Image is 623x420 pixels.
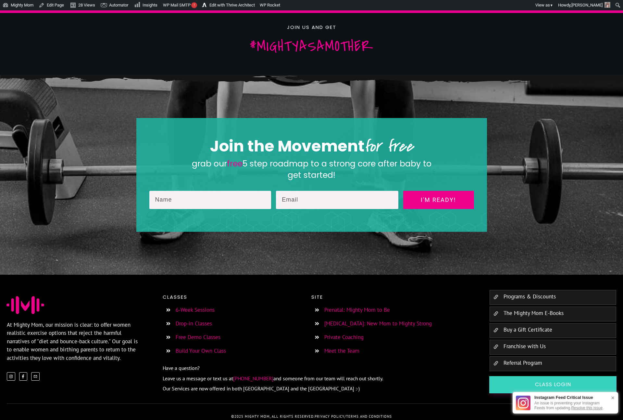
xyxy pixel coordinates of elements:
p: Classes [163,293,306,301]
p: At Mighty Mom, our mission is clear: to offer women realistic exercise options that reject the ha... [7,321,139,362]
a: Resolve this issue [571,406,603,410]
a: Franchise with Us [504,343,546,350]
a: Meet the Team [324,347,359,354]
a: Programs & Discounts [504,293,556,300]
span: Our Services are now offered in both [GEOGRAPHIC_DATA] and the [GEOGRAPHIC_DATA] :-) [163,385,360,392]
span: Insights [143,3,157,7]
a: [PHONE_NUMBER] [233,374,273,382]
img: Instagram Feed icon [516,396,530,410]
a: Buy a Gift Certificate [504,326,552,333]
span: #MightyAsAMother [250,36,374,57]
a: Build Your Own Class [176,347,226,354]
span: ! [191,2,197,8]
p: Site [311,293,476,301]
span: 2025 [234,414,243,419]
span: © , all rights reserved. [231,414,315,419]
span: FREE [227,158,243,169]
span: I'm ready! [409,197,468,203]
a: Class Login [489,376,617,393]
a: 6-Week Sessions [176,306,215,313]
div: × [608,391,618,404]
a: The Mighty Mom E-Books [504,309,564,317]
a: Referral Program [504,359,542,366]
a: Private Coaching [324,334,364,341]
span: for free [365,135,413,158]
input: Email [276,191,398,209]
p: An issue is preventing your Instagram Feeds from updating. . [534,401,608,410]
span: [PERSON_NAME] [571,3,603,7]
span: 5 step rOADMAP TO A STRONG CORE AFTER BABY TO GET STARTED! [243,158,431,181]
span: Mighty Mom [245,414,270,419]
span: Leave us a message or text us at [163,375,233,382]
h2: Grab our [192,158,431,181]
a: Drop-in Classes [176,320,212,327]
span: Have a question? [163,365,200,371]
span: ▼ [550,3,553,7]
img: Favicon Jessica Sennet Mighty Mom Prenatal Postpartum Mom & Baby Fitness Programs Toronto Ontario... [6,296,44,314]
h2: Join the Movement [150,135,474,157]
a: Terms and Conditions [346,414,392,419]
a: I'm ready! [403,191,474,209]
span: [PHONE_NUMBER] [233,375,273,382]
a: Prenatal: Mighty Mom to Be [324,306,390,313]
span: Class Login [497,381,608,388]
span: and someone from our team will reach out shortly. [273,375,383,382]
a: Privacy policy [315,414,344,419]
input: Name [149,191,271,209]
h3: Instagram Feed Critical Issue [534,395,608,400]
a: Free Demo Classes [176,334,220,341]
a: [MEDICAL_DATA]: New Mom to Mighty Strong [324,320,432,327]
p: Join us and get [137,23,487,32]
